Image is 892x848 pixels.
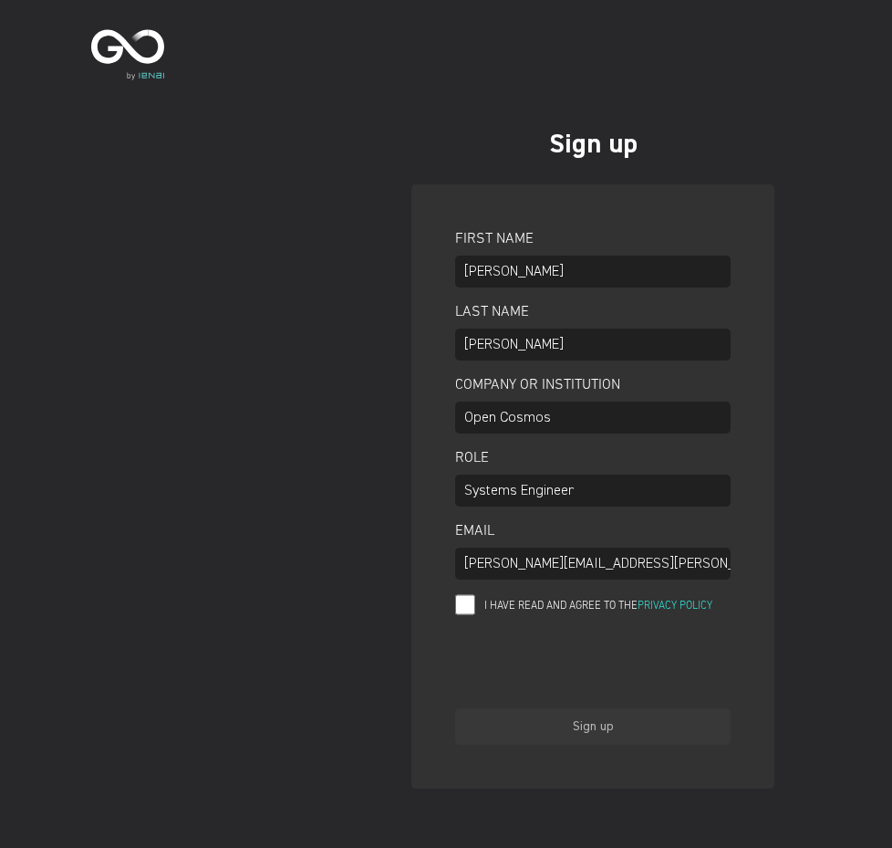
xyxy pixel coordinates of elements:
[484,598,731,616] label: I have read and agree to the
[455,447,731,466] label: Role
[430,125,756,166] p: Sign up
[455,256,731,288] input: First name
[455,228,731,246] label: First name
[455,301,731,319] label: Last name
[455,520,731,539] label: Email
[91,18,164,91] img: image
[455,374,731,393] label: Company or Institution
[638,598,712,614] a: Privacy Policy
[455,630,731,699] iframe: Widget containing checkbox for hCaptcha security challenge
